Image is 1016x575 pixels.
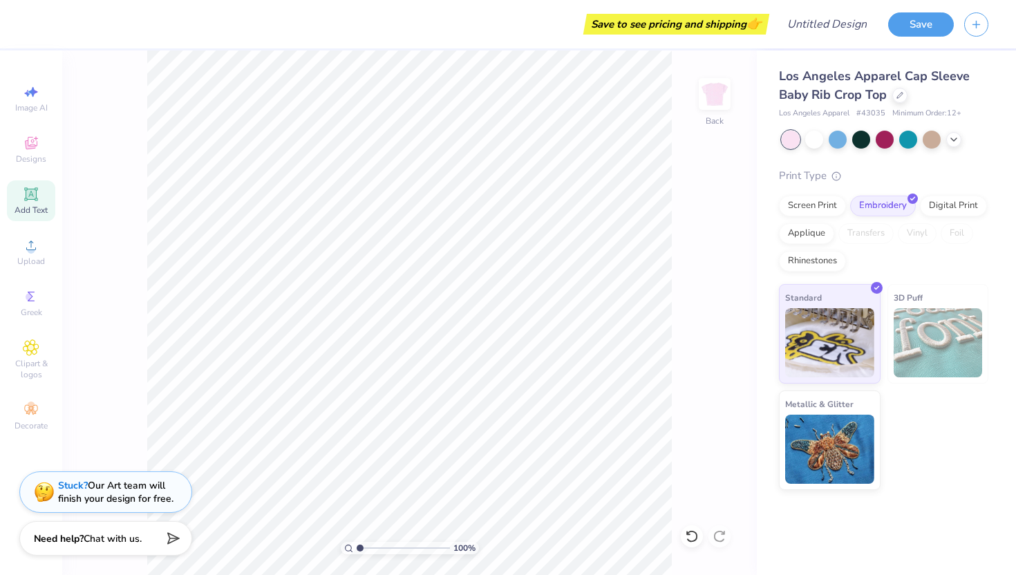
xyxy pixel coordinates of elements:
[58,479,173,505] div: Our Art team will finish your design for free.
[84,532,142,545] span: Chat with us.
[785,415,874,484] img: Metallic & Glitter
[920,196,987,216] div: Digital Print
[15,205,48,216] span: Add Text
[779,251,846,272] div: Rhinestones
[892,108,961,120] span: Minimum Order: 12 +
[16,153,46,164] span: Designs
[706,115,724,127] div: Back
[779,196,846,216] div: Screen Print
[21,307,42,318] span: Greek
[17,256,45,267] span: Upload
[779,223,834,244] div: Applique
[856,108,885,120] span: # 43035
[941,223,973,244] div: Foil
[746,15,762,32] span: 👉
[34,532,84,545] strong: Need help?
[587,14,766,35] div: Save to see pricing and shipping
[779,68,970,103] span: Los Angeles Apparel Cap Sleeve Baby Rib Crop Top
[894,290,923,305] span: 3D Puff
[894,308,983,377] img: 3D Puff
[779,108,849,120] span: Los Angeles Apparel
[888,12,954,37] button: Save
[7,358,55,380] span: Clipart & logos
[701,80,728,108] img: Back
[785,397,854,411] span: Metallic & Glitter
[15,102,48,113] span: Image AI
[58,479,88,492] strong: Stuck?
[776,10,878,38] input: Untitled Design
[15,420,48,431] span: Decorate
[785,308,874,377] img: Standard
[785,290,822,305] span: Standard
[898,223,937,244] div: Vinyl
[850,196,916,216] div: Embroidery
[838,223,894,244] div: Transfers
[453,542,476,554] span: 100 %
[779,168,988,184] div: Print Type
